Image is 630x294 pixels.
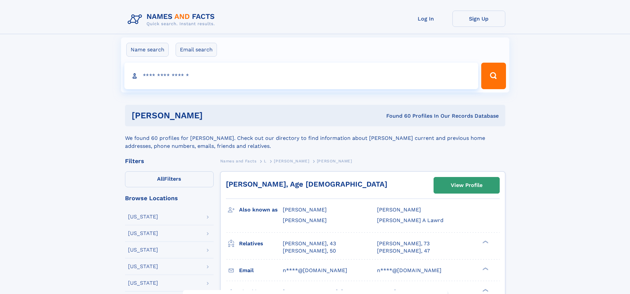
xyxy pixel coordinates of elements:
a: L [264,157,267,165]
a: [PERSON_NAME], 73 [377,240,430,247]
div: Filters [125,158,214,164]
span: [PERSON_NAME] [283,206,327,213]
div: Found 60 Profiles In Our Records Database [294,112,499,120]
div: ❯ [481,288,489,292]
img: Logo Names and Facts [125,11,220,29]
a: [PERSON_NAME], Age [DEMOGRAPHIC_DATA] [226,180,387,188]
h3: Email [239,265,283,276]
a: [PERSON_NAME] [274,157,309,165]
button: Search Button [481,63,506,89]
span: [PERSON_NAME] [317,159,352,163]
a: Sign Up [452,11,505,27]
div: [US_STATE] [128,231,158,236]
h1: [PERSON_NAME] [132,111,295,120]
span: [PERSON_NAME] [283,217,327,223]
a: [PERSON_NAME], 47 [377,247,430,255]
span: [PERSON_NAME] [377,206,421,213]
label: Name search [126,43,169,57]
span: [PERSON_NAME] [274,159,309,163]
a: Names and Facts [220,157,257,165]
h3: Also known as [239,204,283,215]
a: [PERSON_NAME], 50 [283,247,336,255]
h3: Relatives [239,238,283,249]
div: [US_STATE] [128,264,158,269]
div: [US_STATE] [128,280,158,286]
a: Log In [399,11,452,27]
div: We found 60 profiles for [PERSON_NAME]. Check out our directory to find information about [PERSON... [125,126,505,150]
div: ❯ [481,240,489,244]
span: [PERSON_NAME] A Lawrd [377,217,443,223]
div: [US_STATE] [128,214,158,219]
a: [PERSON_NAME], 43 [283,240,336,247]
div: View Profile [451,178,483,193]
div: Browse Locations [125,195,214,201]
input: search input [124,63,479,89]
div: ❯ [481,266,489,271]
span: All [157,176,164,182]
div: [US_STATE] [128,247,158,253]
label: Filters [125,171,214,187]
span: L [264,159,267,163]
a: View Profile [434,177,499,193]
label: Email search [176,43,217,57]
